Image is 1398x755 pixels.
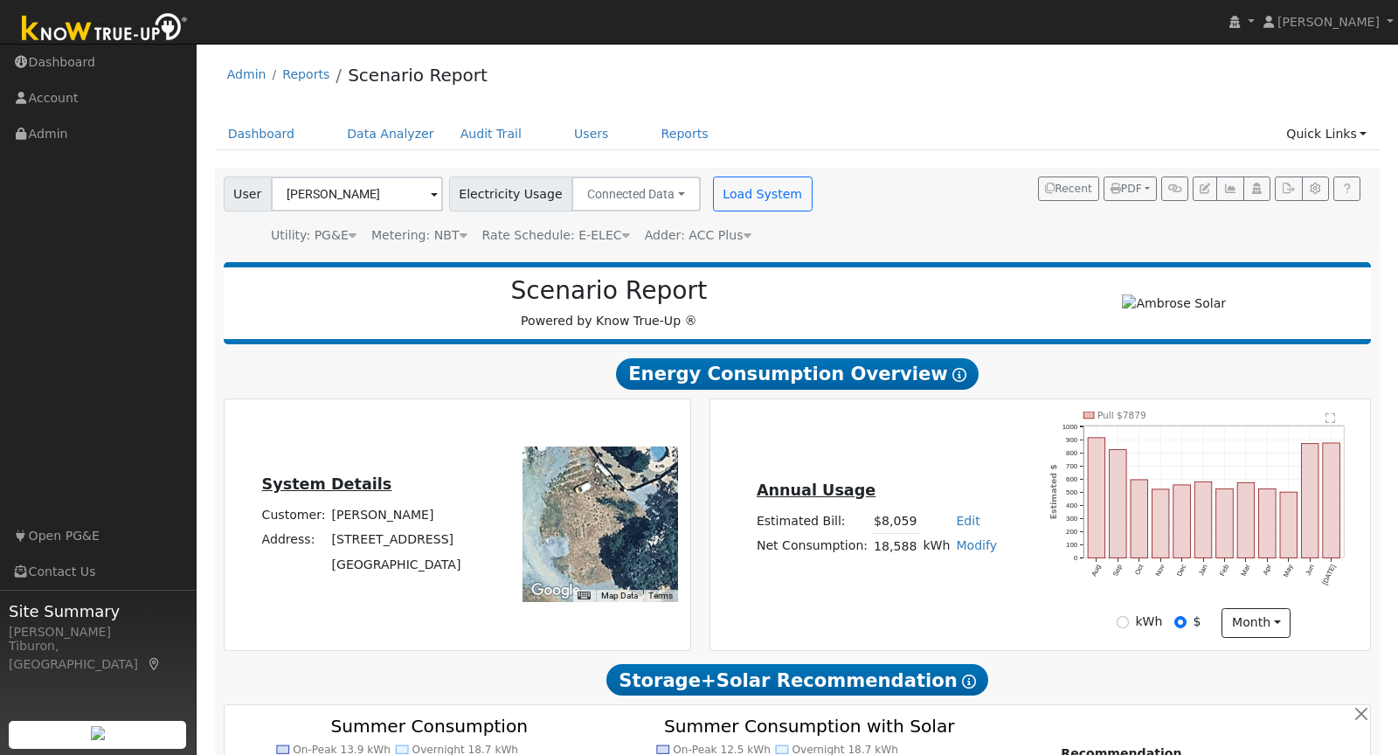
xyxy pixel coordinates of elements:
[282,67,329,81] a: Reports
[1273,118,1380,150] a: Quick Links
[1152,489,1170,558] rect: onclick=""
[1237,482,1255,558] rect: onclick=""
[1321,564,1338,586] text: [DATE]
[601,590,638,602] button: Map Data
[606,664,987,696] span: Storage+Solar Recommendation
[920,534,953,559] td: kWh
[1197,564,1208,577] text: Jan
[271,226,356,245] div: Utility: PG&E
[241,276,977,306] h2: Scenario Report
[1333,177,1360,201] a: Help Link
[753,534,870,559] td: Net Consumption:
[1216,177,1243,201] button: Multi-Series Graph
[1305,564,1316,577] text: Jun
[1280,492,1298,558] rect: onclick=""
[9,623,187,641] div: [PERSON_NAME]
[482,228,630,242] span: Alias: HETOUC
[1174,616,1187,628] input: $
[371,226,467,245] div: Metering: NBT
[91,726,105,740] img: retrieve
[13,10,197,49] img: Know True-Up
[1122,294,1226,313] img: Ambrose Solar
[330,716,528,737] text: Summer Consumption
[1262,563,1273,576] text: Apr
[147,657,163,671] a: Map
[1090,564,1103,578] text: Aug
[1111,563,1124,578] text: Sep
[1074,554,1078,562] text: 0
[1194,613,1201,631] label: $
[1066,436,1078,444] text: 900
[561,118,622,150] a: Users
[1066,502,1078,509] text: 400
[227,67,266,81] a: Admin
[753,509,870,534] td: Estimated Bill:
[1097,410,1146,420] text: Pull $7879
[578,590,590,602] button: Keyboard shortcuts
[1161,177,1188,201] button: Generate Report Link
[1088,438,1105,558] rect: onclick=""
[1111,183,1142,195] span: PDF
[648,118,722,150] a: Reports
[1323,443,1340,558] rect: onclick=""
[1066,475,1078,483] text: 600
[1110,450,1127,558] rect: onclick=""
[664,716,956,737] text: Summer Consumption with Solar
[262,475,392,493] u: System Details
[1173,485,1191,558] rect: onclick=""
[1243,177,1270,201] button: Login As
[329,552,464,577] td: [GEOGRAPHIC_DATA]
[648,591,673,600] a: Terms (opens in new tab)
[616,358,978,390] span: Energy Consumption Overview
[1066,488,1078,496] text: 500
[329,503,464,528] td: [PERSON_NAME]
[1117,616,1129,628] input: kWh
[1066,449,1078,457] text: 800
[329,528,464,552] td: [STREET_ADDRESS]
[956,538,997,552] a: Modify
[871,534,920,559] td: 18,588
[1066,541,1078,549] text: 100
[1222,608,1291,638] button: month
[1277,15,1380,29] span: [PERSON_NAME]
[271,177,443,211] input: Select a User
[1216,488,1234,558] rect: onclick=""
[1193,177,1217,201] button: Edit User
[215,118,308,150] a: Dashboard
[645,226,751,245] div: Adder: ACC Plus
[527,579,585,602] a: Open this area in Google Maps (opens a new window)
[1275,177,1302,201] button: Export Interval Data
[224,177,272,211] span: User
[1302,444,1319,558] rect: onclick=""
[1259,488,1277,558] rect: onclick=""
[1175,564,1187,578] text: Dec
[1219,563,1231,578] text: Feb
[447,118,535,150] a: Audit Trail
[348,65,488,86] a: Scenario Report
[334,118,447,150] a: Data Analyzer
[1240,563,1252,577] text: Mar
[956,514,979,528] a: Edit
[1325,412,1335,424] text: 
[449,177,572,211] span: Electricity Usage
[232,276,986,330] div: Powered by Know True-Up ®
[757,481,875,499] u: Annual Usage
[1062,423,1078,431] text: 1000
[1104,177,1157,201] button: PDF
[1135,613,1162,631] label: kWh
[1302,177,1329,201] button: Settings
[1038,177,1099,201] button: Recent
[259,503,329,528] td: Customer:
[1066,462,1078,470] text: 700
[1282,564,1294,578] text: May
[1048,464,1058,519] text: Estimated $
[1195,481,1213,558] rect: onclick=""
[1133,563,1145,577] text: Oct
[952,368,966,382] i: Show Help
[962,675,976,689] i: Show Help
[1066,528,1078,536] text: 200
[713,177,813,211] button: Load System
[871,509,920,534] td: $8,059
[9,637,187,674] div: Tiburon, [GEOGRAPHIC_DATA]
[259,528,329,552] td: Address:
